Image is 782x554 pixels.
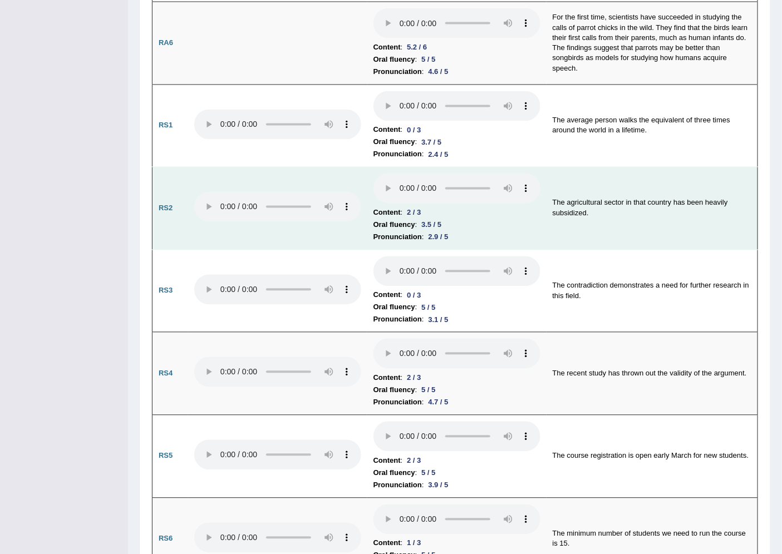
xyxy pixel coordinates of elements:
b: Oral fluency [373,54,415,66]
b: Content [373,207,401,219]
li: : [373,314,540,326]
div: 2 / 3 [402,207,425,219]
b: RS2 [159,204,173,212]
div: 2 / 3 [402,455,425,467]
b: Oral fluency [373,384,415,397]
b: RS1 [159,121,173,130]
li: : [373,301,540,314]
li: : [373,467,540,479]
li: : [373,42,540,54]
td: The course registration is open early March for new students. [547,415,758,498]
li: : [373,455,540,467]
b: RS3 [159,286,173,295]
td: For the first time, scientists have succeeded in studying the calls of parrot chicks in the wild.... [547,2,758,85]
b: Oral fluency [373,467,415,479]
b: Pronunciation [373,479,422,492]
div: 2 / 3 [402,372,425,384]
li: : [373,479,540,492]
div: 4.7 / 5 [424,397,453,408]
div: 0 / 3 [402,125,425,136]
div: 5 / 5 [417,384,440,396]
li: : [373,124,540,136]
div: 4.6 / 5 [424,66,453,78]
b: Content [373,537,401,550]
li: : [373,219,540,231]
li: : [373,397,540,409]
b: Oral fluency [373,136,415,149]
b: Pronunciation [373,231,422,244]
div: 1 / 3 [402,537,425,549]
b: RS5 [159,452,173,460]
b: Content [373,289,401,301]
b: Pronunciation [373,314,422,326]
li: : [373,537,540,550]
b: RS4 [159,369,173,378]
li: : [373,66,540,78]
li: : [373,149,540,161]
li: : [373,384,540,397]
div: 3.7 / 5 [417,137,446,149]
b: Oral fluency [373,219,415,231]
b: Pronunciation [373,397,422,409]
td: The recent study has thrown out the validity of the argument. [547,333,758,415]
td: The contradiction demonstrates a need for further research in this field. [547,250,758,333]
div: 3.9 / 5 [424,479,453,491]
b: Content [373,42,401,54]
div: 5 / 5 [417,54,440,66]
li: : [373,231,540,244]
li: : [373,289,540,301]
b: Content [373,455,401,467]
li: : [373,54,540,66]
div: 5 / 5 [417,467,440,479]
li: : [373,372,540,384]
b: Oral fluency [373,301,415,314]
div: 3.1 / 5 [424,314,453,326]
td: The agricultural sector in that country has been heavily subsidized. [547,167,758,250]
b: Content [373,372,401,384]
b: Content [373,124,401,136]
div: 2.9 / 5 [424,231,453,243]
b: Pronunciation [373,149,422,161]
li: : [373,207,540,219]
b: RA6 [159,39,173,47]
div: 0 / 3 [402,290,425,301]
b: Pronunciation [373,66,422,78]
div: 5 / 5 [417,302,440,314]
td: The average person walks the equivalent of three times around the world in a lifetime. [547,85,758,167]
b: RS6 [159,535,173,543]
div: 5.2 / 6 [402,42,431,53]
li: : [373,136,540,149]
div: 2.4 / 5 [424,149,453,161]
div: 3.5 / 5 [417,219,446,231]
